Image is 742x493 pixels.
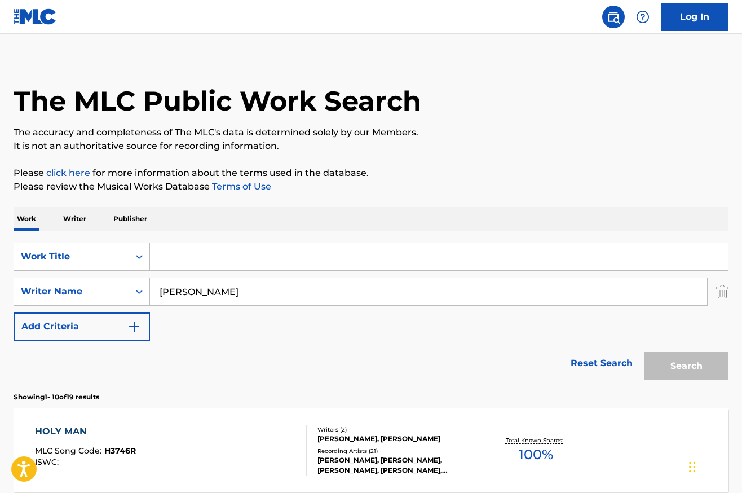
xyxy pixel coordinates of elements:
div: [PERSON_NAME], [PERSON_NAME] [317,434,476,444]
p: Total Known Shares: [506,436,566,444]
div: Work Title [21,250,122,263]
button: Add Criteria [14,312,150,341]
p: Writer [60,207,90,231]
p: The accuracy and completeness of The MLC's data is determined solely by our Members. [14,126,728,139]
div: HOLY MAN [35,425,136,438]
div: [PERSON_NAME], [PERSON_NAME], [PERSON_NAME], [PERSON_NAME], [PERSON_NAME] [317,455,476,476]
p: Please for more information about the terms used in the database. [14,166,728,180]
a: click here [46,168,90,178]
div: Writer Name [21,285,122,298]
a: Public Search [602,6,625,28]
p: It is not an authoritative source for recording information. [14,139,728,153]
img: help [636,10,650,24]
img: MLC Logo [14,8,57,25]
div: Help [631,6,654,28]
span: ISWC : [35,457,61,467]
div: Writers ( 2 ) [317,425,476,434]
div: Recording Artists ( 21 ) [317,447,476,455]
form: Search Form [14,243,728,386]
span: MLC Song Code : [35,446,104,456]
img: 9d2ae6d4665cec9f34b9.svg [127,320,141,333]
a: Reset Search [565,351,638,376]
p: Publisher [110,207,151,231]
p: Please review the Musical Works Database [14,180,728,193]
a: Log In [661,3,728,31]
iframe: Chat Widget [686,439,742,493]
p: Showing 1 - 10 of 19 results [14,392,99,402]
img: search [607,10,620,24]
a: Terms of Use [210,181,271,192]
span: H3746R [104,446,136,456]
a: HOLY MANMLC Song Code:H3746RISWC:Writers (2)[PERSON_NAME], [PERSON_NAME]Recording Artists (21)[PE... [14,408,728,492]
span: 100 % [519,444,553,465]
h1: The MLC Public Work Search [14,84,421,118]
img: Delete Criterion [716,278,728,306]
p: Work [14,207,39,231]
div: Drag [689,450,696,484]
